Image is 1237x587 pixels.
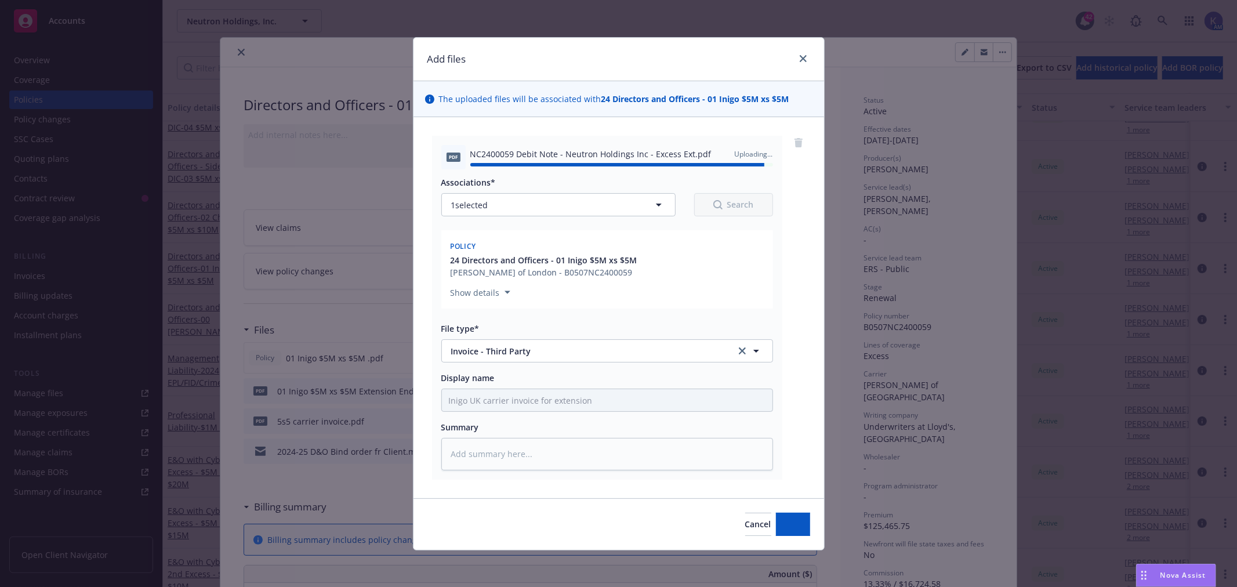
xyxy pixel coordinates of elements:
a: clear selection [735,344,749,358]
div: Drag to move [1137,564,1151,586]
span: Nova Assist [1160,570,1206,580]
button: Invoice - Third Partyclear selection [441,339,773,363]
button: Nova Assist [1136,564,1216,587]
span: Summary [441,422,479,433]
input: Add display name here... [442,389,772,411]
span: Invoice - Third Party [451,345,720,357]
span: Display name [441,372,495,383]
